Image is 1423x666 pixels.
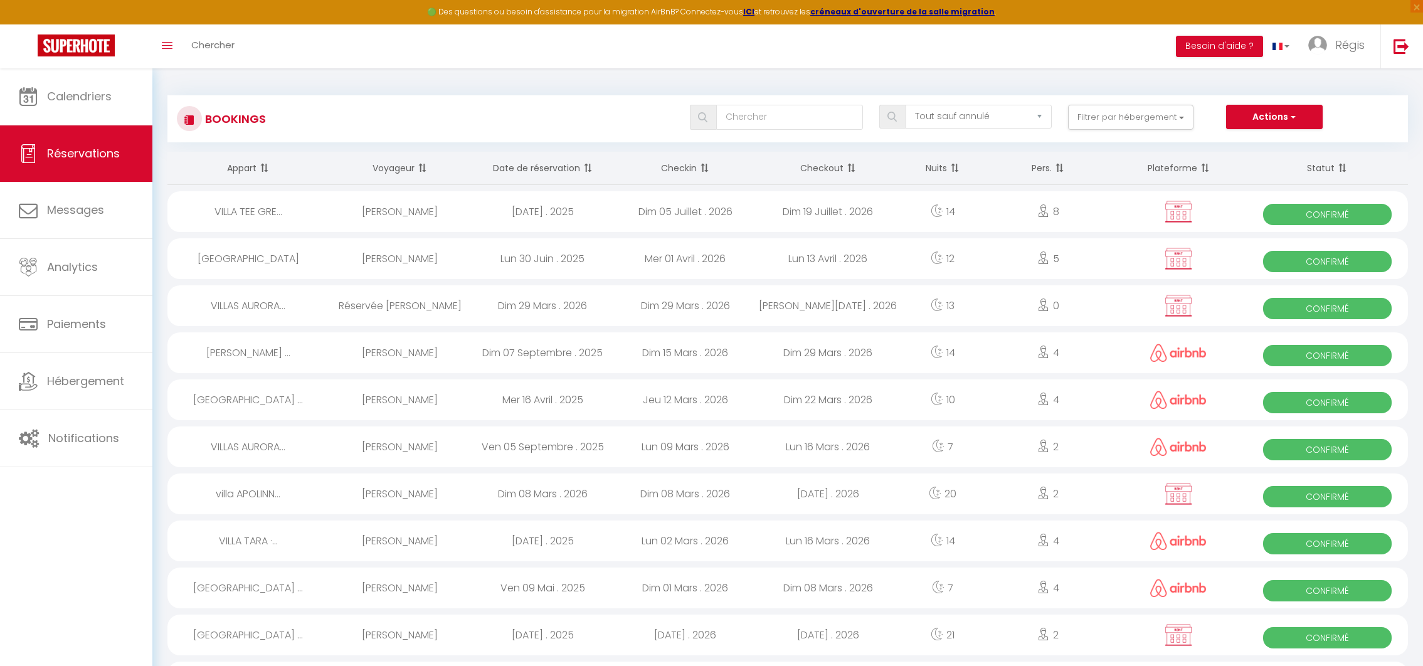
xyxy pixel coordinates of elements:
input: Chercher [716,105,862,130]
button: Filtrer par hébergement [1068,105,1193,130]
th: Sort by guest [329,152,471,185]
span: Analytics [47,259,98,275]
th: Sort by status [1247,152,1408,185]
a: créneaux d'ouverture de la salle migration [810,6,995,17]
th: Sort by channel [1110,152,1247,185]
img: logout [1394,38,1409,54]
button: Actions [1226,105,1323,130]
th: Sort by people [987,152,1111,185]
button: Besoin d'aide ? [1176,36,1263,57]
th: Sort by booking date [472,152,614,185]
h3: Bookings [202,105,266,133]
th: Sort by checkout [757,152,900,185]
th: Sort by nights [899,152,986,185]
span: Paiements [47,316,106,332]
span: Régis [1335,37,1365,53]
span: Messages [47,202,104,218]
span: Calendriers [47,88,112,104]
span: Réservations [47,145,120,161]
th: Sort by checkin [614,152,756,185]
img: Super Booking [38,34,115,56]
a: ICI [743,6,754,17]
span: Notifications [48,430,119,446]
span: Chercher [191,38,235,51]
span: Hébergement [47,373,124,389]
a: ... Régis [1299,24,1380,68]
img: ... [1308,36,1327,55]
th: Sort by rentals [167,152,329,185]
a: Chercher [182,24,244,68]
